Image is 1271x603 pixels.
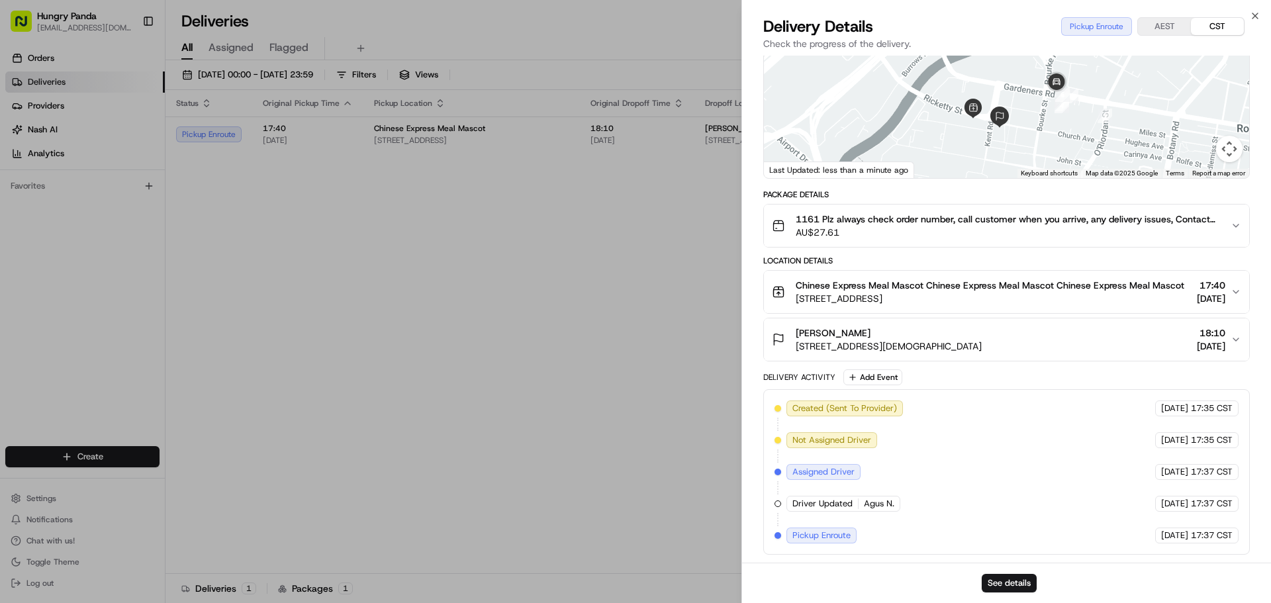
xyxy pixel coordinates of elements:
[796,340,982,353] span: [STREET_ADDRESS][DEMOGRAPHIC_DATA]
[764,318,1249,361] button: [PERSON_NAME][STREET_ADDRESS][DEMOGRAPHIC_DATA]18:10[DATE]
[792,402,897,414] span: Created (Sent To Provider)
[982,574,1037,592] button: See details
[763,16,873,37] span: Delivery Details
[34,85,218,99] input: Clear
[1197,279,1225,292] span: 17:40
[26,242,37,252] img: 1736555255976-a54dd68f-1ca7-489b-9aae-adbdc363a1c4
[796,226,1220,239] span: AU$27.61
[1161,466,1188,478] span: [DATE]
[1161,402,1188,414] span: [DATE]
[93,328,160,338] a: Powered byPylon
[796,279,1184,292] span: Chinese Express Meal Mascot Chinese Express Meal Mascot Chinese Express Meal Mascot
[763,255,1250,266] div: Location Details
[13,172,85,183] div: Past conversations
[764,162,914,178] div: Last Updated: less than a minute ago
[796,292,1184,305] span: [STREET_ADDRESS]
[1055,97,1069,111] div: 3
[110,241,115,252] span: •
[1161,434,1188,446] span: [DATE]
[8,291,107,314] a: 📗Knowledge Base
[767,161,811,178] img: Google
[1191,466,1233,478] span: 17:37 CST
[13,53,241,74] p: Welcome 👋
[764,271,1249,313] button: Chinese Express Meal Mascot Chinese Express Meal Mascot Chinese Express Meal Mascot[STREET_ADDRES...
[112,297,122,308] div: 💻
[13,126,37,150] img: 1736555255976-a54dd68f-1ca7-489b-9aae-adbdc363a1c4
[1191,498,1233,510] span: 17:37 CST
[1055,99,1069,113] div: 4
[764,205,1249,247] button: 1161 Plz always check order number, call customer when you arrive, any delivery issues, Contact W...
[792,530,851,541] span: Pickup Enroute
[864,498,894,510] span: Agus N.
[1197,292,1225,305] span: [DATE]
[1138,18,1191,35] button: AEST
[41,241,107,252] span: [PERSON_NAME]
[1197,326,1225,340] span: 18:10
[1161,498,1188,510] span: [DATE]
[107,291,218,314] a: 💻API Documentation
[1086,169,1158,177] span: Map data ©2025 Google
[1197,340,1225,353] span: [DATE]
[13,13,40,40] img: Nash
[763,372,835,383] div: Delivery Activity
[51,205,82,216] span: 8月15日
[28,126,52,150] img: 1732323095091-59ea418b-cfe3-43c8-9ae0-d0d06d6fd42c
[1192,169,1245,177] a: Report a map error
[1021,169,1078,178] button: Keyboard shortcuts
[1191,530,1233,541] span: 17:37 CST
[26,296,101,309] span: Knowledge Base
[125,296,212,309] span: API Documentation
[796,212,1220,226] span: 1161 Plz always check order number, call customer when you arrive, any delivery issues, Contact W...
[1191,18,1244,35] button: CST
[767,161,811,178] a: Open this area in Google Maps (opens a new window)
[1191,402,1233,414] span: 17:35 CST
[792,498,853,510] span: Driver Updated
[1191,434,1233,446] span: 17:35 CST
[225,130,241,146] button: Start new chat
[1064,89,1078,103] div: 5
[60,126,217,140] div: Start new chat
[1166,169,1184,177] a: Terms
[792,434,871,446] span: Not Assigned Driver
[13,228,34,250] img: Asif Zaman Khan
[13,297,24,308] div: 📗
[44,205,48,216] span: •
[205,169,241,185] button: See all
[1161,530,1188,541] span: [DATE]
[792,466,855,478] span: Assigned Driver
[1098,109,1112,123] div: 1
[763,37,1250,50] p: Check the progress of the delivery.
[796,326,871,340] span: [PERSON_NAME]
[60,140,182,150] div: We're available if you need us!
[763,189,1250,200] div: Package Details
[132,328,160,338] span: Pylon
[1216,136,1243,162] button: Map camera controls
[843,369,902,385] button: Add Event
[117,241,143,252] span: 8月7日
